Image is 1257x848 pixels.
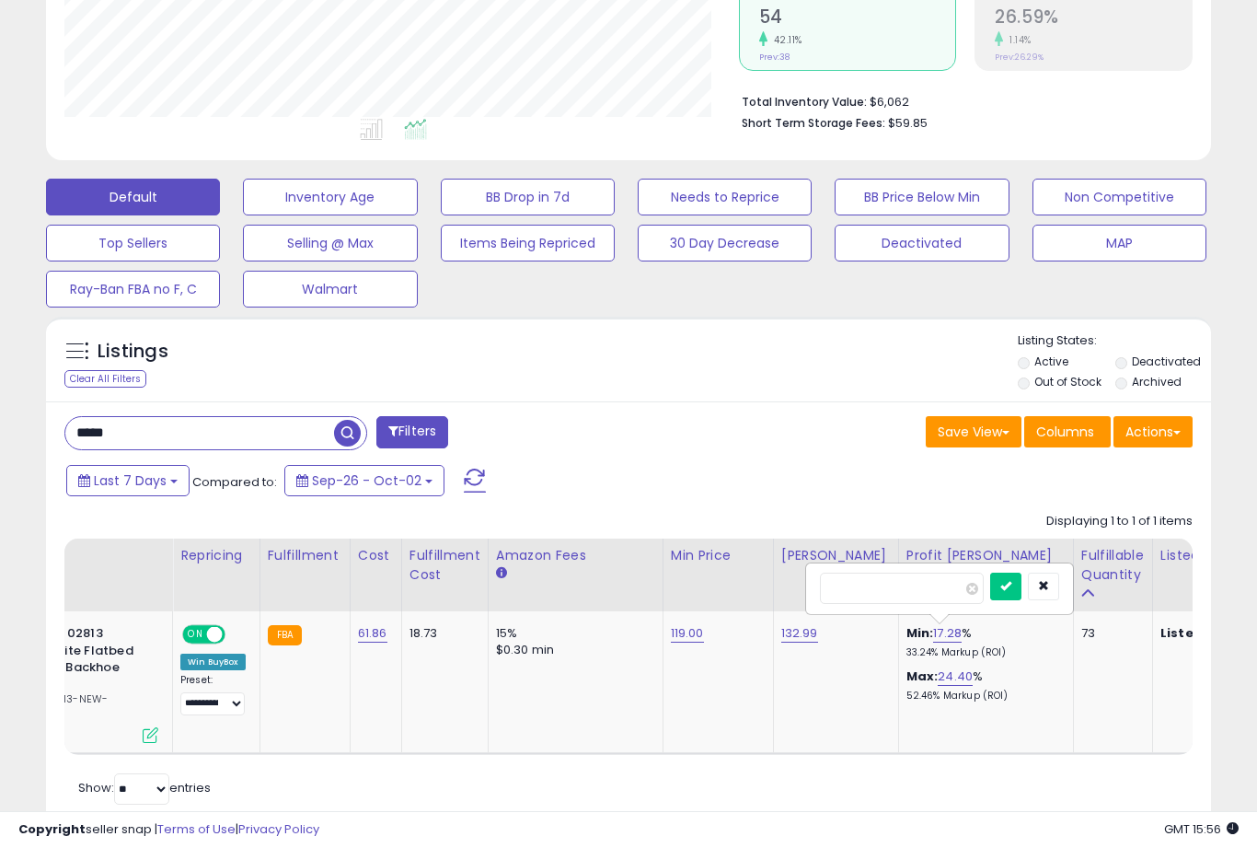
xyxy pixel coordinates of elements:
div: seller snap | | [18,821,319,839]
small: Prev: 26.29% [995,52,1044,63]
span: OFF [223,627,252,643]
div: Preset: [180,674,246,715]
b: Listed Price: [1160,624,1244,642]
a: 132.99 [781,624,818,643]
button: Filters [376,416,448,448]
div: % [906,625,1059,659]
div: Clear All Filters [64,370,146,388]
div: Fulfillable Quantity [1081,546,1145,585]
button: Items Being Repriced [441,225,615,261]
button: Inventory Age [243,179,417,215]
div: 18.73 [409,625,474,642]
b: Total Inventory Value: [742,94,867,110]
button: Selling @ Max [243,225,417,261]
b: Min: [906,624,934,642]
small: Amazon Fees. [496,565,507,582]
div: Displaying 1 to 1 of 1 items [1046,513,1193,530]
button: Ray-Ban FBA no F, C [46,271,220,308]
span: Show: entries [78,779,211,796]
small: FBA [268,625,302,645]
button: Actions [1113,416,1193,447]
a: Privacy Policy [238,820,319,838]
p: Listing States: [1018,332,1211,350]
span: Columns [1036,423,1094,441]
div: Repricing [180,546,252,565]
button: Top Sellers [46,225,220,261]
div: 15% [496,625,649,642]
span: Sep-26 - Oct-02 [312,471,421,490]
button: Save View [926,416,1021,447]
button: Non Competitive [1032,179,1206,215]
a: 61.86 [358,624,387,643]
button: MAP [1032,225,1206,261]
b: Max: [906,668,939,685]
strong: Copyright [18,820,86,838]
div: Win BuyBox [180,654,246,670]
small: Prev: 38 [759,52,790,63]
small: 1.14% [1003,33,1032,47]
button: Deactivated [835,225,1009,261]
label: Active [1034,354,1068,369]
div: % [906,668,1059,703]
p: 33.24% Markup (ROI) [906,646,1059,659]
th: The percentage added to the cost of goods (COGS) that forms the calculator for Min & Max prices. [898,539,1073,611]
div: Amazon Fees [496,546,655,565]
li: $6,062 [742,89,1179,111]
button: Walmart [243,271,417,308]
a: Terms of Use [157,820,236,838]
div: $0.30 min [496,642,649,658]
button: Last 7 Days [66,465,190,496]
label: Deactivated [1132,354,1201,369]
a: 24.40 [938,668,973,686]
button: Sep-26 - Oct-02 [284,465,444,496]
div: Cost [358,546,394,565]
div: Fulfillment Cost [409,546,480,585]
div: Min Price [671,546,766,565]
button: 30 Day Decrease [638,225,812,261]
label: Archived [1132,374,1182,389]
div: Fulfillment [268,546,342,565]
h2: 26.59% [995,6,1192,31]
button: BB Drop in 7d [441,179,615,215]
span: $59.85 [888,114,928,132]
h2: 54 [759,6,956,31]
span: 2025-10-10 15:56 GMT [1164,820,1239,838]
div: [PERSON_NAME] [781,546,891,565]
small: 42.11% [767,33,802,47]
label: Out of Stock [1034,374,1101,389]
span: ON [184,627,207,643]
a: 119.00 [671,624,704,643]
button: Default [46,179,220,215]
span: Last 7 Days [94,471,167,490]
b: Short Term Storage Fees: [742,115,885,131]
h5: Listings [98,339,168,365]
button: Columns [1024,416,1111,447]
button: BB Price Below Min [835,179,1009,215]
span: Compared to: [192,473,277,491]
a: 17.28 [933,624,962,643]
p: 52.46% Markup (ROI) [906,690,1059,703]
div: Profit [PERSON_NAME] on Min/Max [906,546,1066,585]
button: Needs to Reprice [638,179,812,215]
div: 73 [1081,625,1138,642]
